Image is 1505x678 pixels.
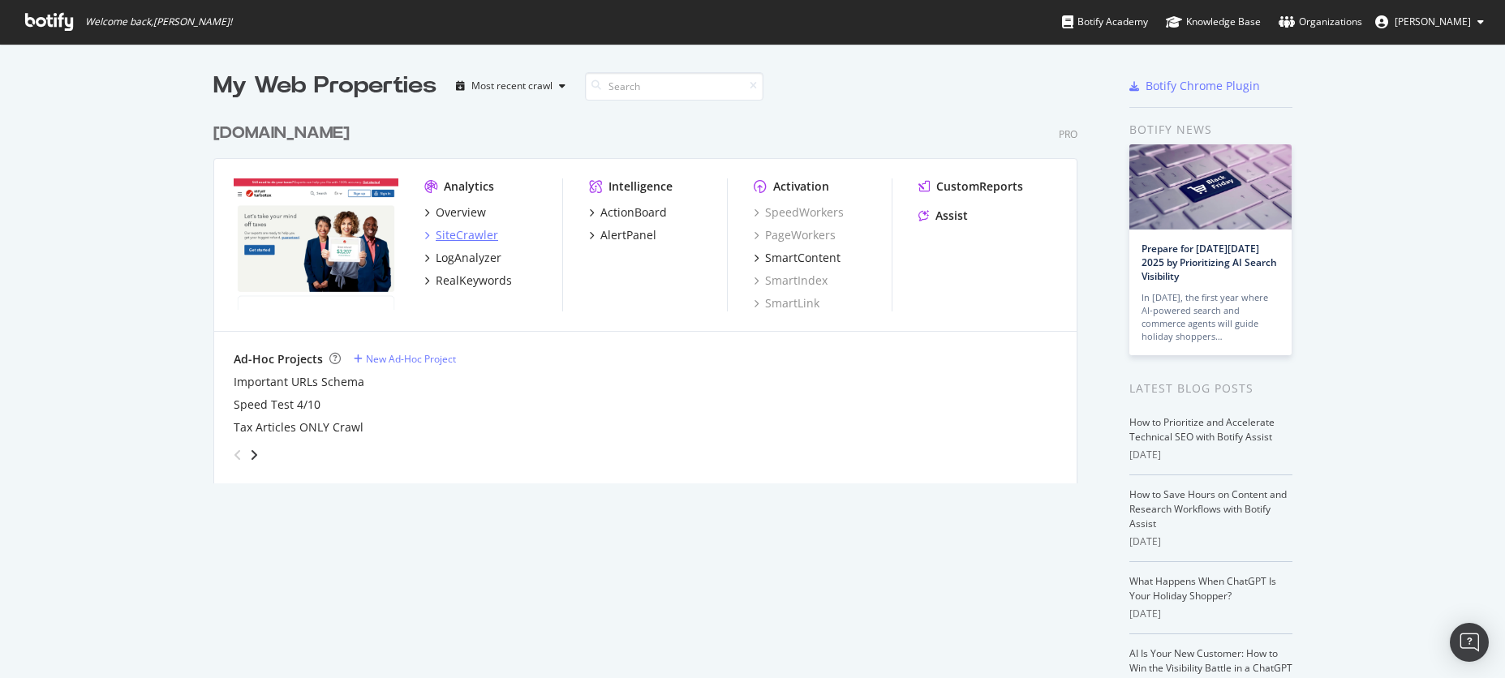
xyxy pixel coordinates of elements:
a: Tax Articles ONLY Crawl [234,419,363,436]
div: Analytics [444,178,494,195]
a: SmartLink [754,295,819,311]
div: SmartContent [765,250,841,266]
a: Assist [918,208,968,224]
a: Important URLs Schema [234,374,364,390]
span: Welcome back, [PERSON_NAME] ! [85,15,232,28]
div: [DATE] [1129,448,1292,462]
div: Knowledge Base [1166,14,1261,30]
a: LogAnalyzer [424,250,501,266]
a: [DOMAIN_NAME] [213,122,356,145]
div: Most recent crawl [471,81,553,91]
div: Open Intercom Messenger [1450,623,1489,662]
img: turbotax.intuit.com [234,178,398,310]
div: [DOMAIN_NAME] [213,122,350,145]
div: Assist [935,208,968,224]
div: [DATE] [1129,607,1292,621]
div: Ad-Hoc Projects [234,351,323,367]
div: Botify news [1129,121,1292,139]
button: Most recent crawl [449,73,572,99]
a: Overview [424,204,486,221]
div: AlertPanel [600,227,656,243]
div: LogAnalyzer [436,250,501,266]
a: SmartIndex [754,272,828,289]
a: Speed Test 4/10 [234,397,320,413]
div: Organizations [1279,14,1362,30]
div: Latest Blog Posts [1129,380,1292,397]
div: ActionBoard [600,204,667,221]
div: Botify Academy [1062,14,1148,30]
a: How to Prioritize and Accelerate Technical SEO with Botify Assist [1129,415,1275,444]
div: angle-left [227,442,248,468]
img: Prepare for Black Friday 2025 by Prioritizing AI Search Visibility [1129,144,1292,230]
a: How to Save Hours on Content and Research Workflows with Botify Assist [1129,487,1287,530]
a: SiteCrawler [424,227,498,243]
input: Search [585,72,763,101]
div: Pro [1059,127,1077,141]
a: What Happens When ChatGPT Is Your Holiday Shopper? [1129,574,1276,603]
a: SpeedWorkers [754,204,844,221]
div: Botify Chrome Plugin [1146,78,1260,94]
a: CustomReports [918,178,1023,195]
div: [DATE] [1129,534,1292,549]
div: SiteCrawler [436,227,498,243]
div: My Web Properties [213,70,436,102]
div: In [DATE], the first year where AI-powered search and commerce agents will guide holiday shoppers… [1142,291,1279,343]
a: SmartContent [754,250,841,266]
a: Prepare for [DATE][DATE] 2025 by Prioritizing AI Search Visibility [1142,242,1277,283]
a: Botify Chrome Plugin [1129,78,1260,94]
button: [PERSON_NAME] [1362,9,1497,35]
span: Brad Haws [1395,15,1471,28]
div: Overview [436,204,486,221]
div: angle-right [248,447,260,463]
div: Activation [773,178,829,195]
a: PageWorkers [754,227,836,243]
a: RealKeywords [424,272,512,289]
div: RealKeywords [436,272,512,289]
a: ActionBoard [589,204,667,221]
a: New Ad-Hoc Project [354,352,456,366]
div: Intelligence [608,178,673,195]
div: CustomReports [936,178,1023,195]
a: AlertPanel [589,227,656,243]
div: grid [213,102,1090,483]
div: New Ad-Hoc Project [366,352,456,366]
